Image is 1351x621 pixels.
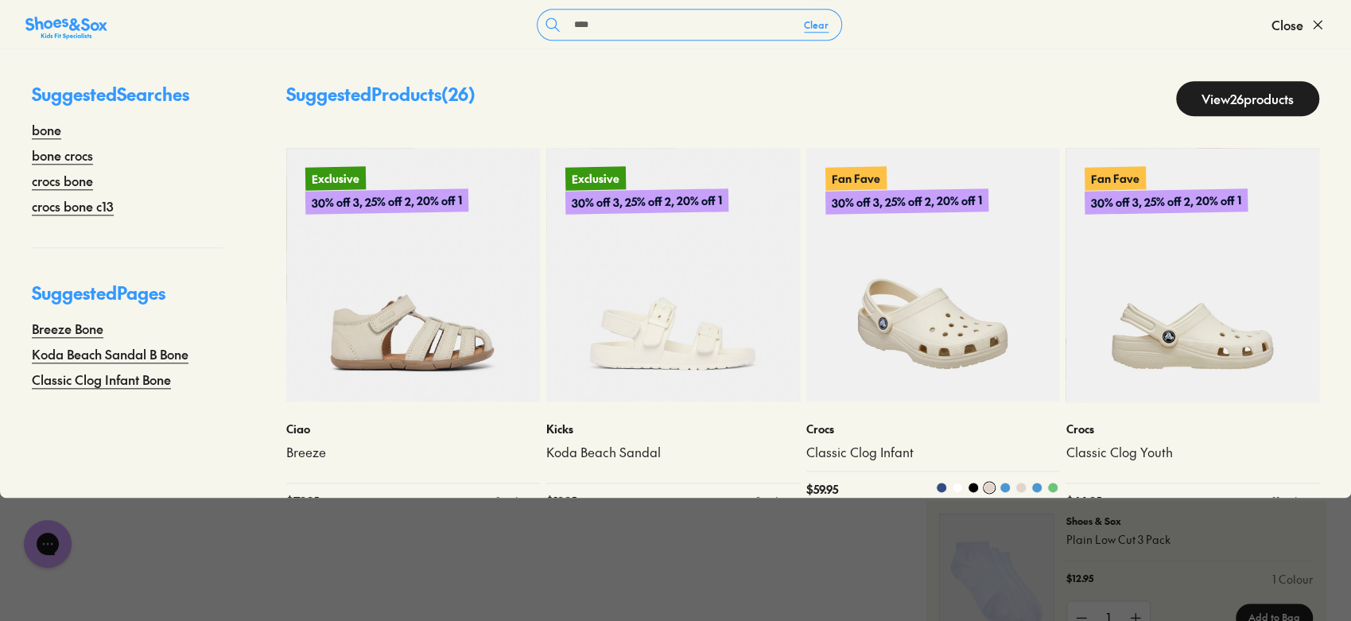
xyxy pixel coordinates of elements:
a: Fan Fave30% off 3, 25% off 2, 20% off 1 [806,148,1060,402]
span: $ 19.95 [546,493,577,510]
a: Breeze [286,444,540,461]
p: Crocs [1066,421,1319,437]
p: Fan Fave [825,166,887,192]
a: Breeze Bone [32,319,103,338]
div: 11 colours [1272,493,1319,510]
p: 30% off 3, 25% off 2, 20% off 1 [825,187,988,215]
div: 2 colours [755,493,800,510]
p: 30% off 3, 25% off 2, 20% off 1 [1085,188,1248,215]
div: 3 colours [495,493,540,510]
a: Shoes &amp; Sox [25,12,107,37]
p: Suggested Pages [32,280,223,319]
p: 30% off 3, 25% off 2, 20% off 1 [565,188,728,215]
p: Suggested Products [286,81,476,116]
a: crocs bone [32,171,93,190]
a: Fan Fave30% off 3, 25% off 2, 20% off 1 [1066,148,1319,402]
a: Koda Beach Sandal B Bone [32,344,188,363]
span: $ 59.95 [806,481,838,510]
a: Classic Clog Infant [806,444,1060,461]
p: Fan Fave [1085,166,1146,190]
a: crocs bone c13 [32,196,114,215]
button: Clear [791,10,841,39]
a: Classic Clog Youth [1066,444,1319,461]
p: Exclusive [565,166,626,190]
p: Suggested Searches [32,81,223,120]
a: Exclusive30% off 3, 25% off 2, 20% off 1 [546,148,800,402]
span: $ 64.95 [1066,493,1101,510]
span: $ 79.95 [286,493,319,510]
p: $12.95 [1066,571,1093,588]
p: Crocs [806,421,1060,437]
a: Koda Beach Sandal [546,444,800,461]
a: Exclusive30% off 3, 25% off 2, 20% off 1 [286,148,540,402]
img: SNS_Logo_Responsive.svg [25,15,107,41]
p: Kicks [546,421,800,437]
a: bone crocs [32,146,93,165]
p: Plain Low Cut 3 Pack [1066,531,1313,548]
a: Classic Clog Infant Bone [32,370,171,389]
a: 1 Colour [1272,571,1313,588]
a: bone [32,120,61,139]
p: Ciao [286,421,540,437]
p: Exclusive [305,166,366,190]
p: Shoes & Sox [1066,514,1313,528]
span: ( 26 ) [441,82,476,106]
a: View26products [1176,81,1319,116]
iframe: Gorgias live chat messenger [16,514,80,573]
button: Close [1271,7,1326,42]
p: 30% off 3, 25% off 2, 20% off 1 [305,188,468,215]
span: Close [1271,15,1303,34]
